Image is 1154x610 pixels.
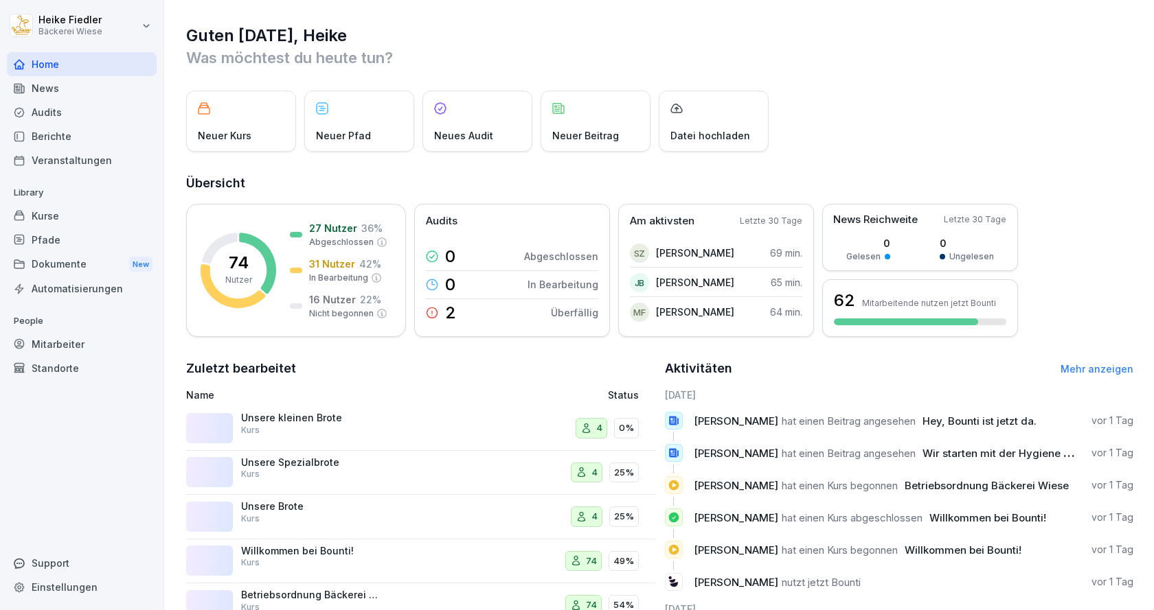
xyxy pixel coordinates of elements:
[7,228,157,252] div: Pfade
[186,359,655,378] h2: Zuletzt bearbeitet
[1091,543,1133,556] p: vor 1 Tag
[694,511,778,524] span: [PERSON_NAME]
[771,275,802,290] p: 65 min.
[694,414,778,427] span: [PERSON_NAME]
[1091,414,1133,427] p: vor 1 Tag
[186,495,655,539] a: Unsere BroteKurs425%
[694,543,778,556] span: [PERSON_NAME]
[846,236,890,250] p: 0
[944,213,1006,226] p: Letzte 30 Tage
[7,204,157,228] a: Kurse
[613,554,634,568] p: 49%
[862,298,996,308] p: Mitarbeitende nutzen jetzt Bounti
[846,250,881,263] p: Gelesen
[596,421,602,435] p: 4
[630,273,649,292] div: JB
[445,277,455,293] p: 0
[656,275,734,290] p: [PERSON_NAME]
[241,556,260,569] p: Kurs
[1061,363,1133,375] a: Mehr anzeigen
[923,447,1118,460] span: Wir starten mit der Hygiene Belehrung.
[7,575,157,599] a: Einstellungen
[656,305,734,319] p: [PERSON_NAME]
[7,124,157,148] a: Berichte
[186,25,1133,47] h1: Guten [DATE], Heike
[241,513,260,525] p: Kurs
[7,252,157,277] div: Dokumente
[929,511,1046,524] span: Willkommen bei Bounti!
[309,236,374,248] p: Abgeschlossen
[782,479,898,492] span: hat einen Kurs begonnen
[770,246,802,260] p: 69 min.
[241,545,378,557] p: Willkommen bei Bounti!
[782,576,861,589] span: nutzt jetzt Bounti
[7,277,157,301] a: Automatisierungen
[949,250,994,263] p: Ungelesen
[591,510,598,524] p: 4
[7,148,157,172] a: Veranstaltungen
[445,248,455,265] p: 0
[309,272,368,284] p: In Bearbeitung
[586,554,597,568] p: 74
[770,305,802,319] p: 64 min.
[186,47,1133,69] p: Was möchtest du heute tun?
[670,128,750,143] p: Datei hochladen
[186,388,477,402] p: Name
[1091,575,1133,589] p: vor 1 Tag
[7,52,157,76] a: Home
[905,543,1021,556] span: Willkommen bei Bounti!
[665,359,732,378] h2: Aktivitäten
[309,292,356,307] p: 16 Nutzer
[524,249,598,263] p: Abgeschlossen
[694,447,778,460] span: [PERSON_NAME]
[656,246,734,260] p: [PERSON_NAME]
[630,244,649,263] div: SZ
[309,257,355,271] p: 31 Nutzer
[38,27,102,36] p: Bäckerei Wiese
[833,212,918,228] p: News Reichweite
[923,414,1037,427] span: Hey, Bounti ist jetzt da.
[186,451,655,495] a: Unsere SpezialbroteKurs425%
[614,466,634,480] p: 25%
[7,332,157,356] a: Mitarbeiter
[528,277,598,292] p: In Bearbeitung
[834,289,855,312] h3: 62
[241,500,378,513] p: Unsere Brote
[361,221,383,235] p: 36 %
[7,551,157,575] div: Support
[426,213,457,229] p: Audits
[445,305,456,321] p: 2
[229,255,249,271] p: 74
[7,100,157,124] a: Audits
[694,479,778,492] span: [PERSON_NAME]
[186,406,655,451] a: Unsere kleinen BroteKurs40%
[7,356,157,380] div: Standorte
[434,128,493,143] p: Neues Audit
[782,511,923,524] span: hat einen Kurs abgeschlossen
[782,447,916,460] span: hat einen Beitrag angesehen
[241,589,378,601] p: Betriebsordnung Bäckerei Wiese
[7,310,157,332] p: People
[782,543,898,556] span: hat einen Kurs begonnen
[241,456,378,469] p: Unsere Spezialbrote
[940,236,994,250] p: 0
[225,274,252,286] p: Nutzer
[7,76,157,100] a: News
[782,414,916,427] span: hat einen Beitrag angesehen
[619,421,634,435] p: 0%
[551,305,598,320] p: Überfällig
[1091,478,1133,492] p: vor 1 Tag
[309,221,357,235] p: 27 Nutzer
[630,213,694,229] p: Am aktivsten
[740,215,802,227] p: Letzte 30 Tage
[7,182,157,204] p: Library
[552,128,619,143] p: Neuer Beitrag
[608,388,639,402] p: Status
